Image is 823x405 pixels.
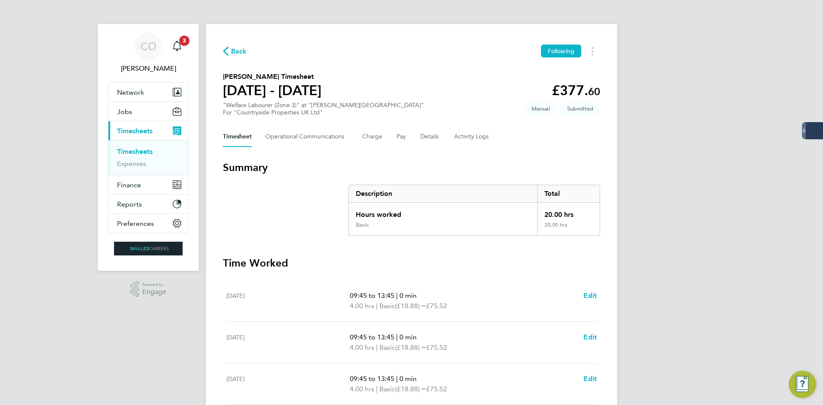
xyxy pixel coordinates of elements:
[350,291,394,300] span: 09:45 to 13:45
[396,126,407,147] button: Pay
[376,302,378,310] span: |
[583,291,597,300] span: Edit
[226,332,350,353] div: [DATE]
[117,219,154,228] span: Preferences
[399,333,417,341] span: 0 min
[348,185,600,236] div: Summary
[376,385,378,393] span: |
[117,127,153,135] span: Timesheets
[376,343,378,351] span: |
[362,126,383,147] button: Charge
[108,214,188,233] button: Preferences
[379,342,395,353] span: Basic
[350,333,394,341] span: 09:45 to 13:45
[130,281,167,297] a: Powered byEngage
[350,302,374,310] span: 4.00 hrs
[379,301,395,311] span: Basic
[226,374,350,394] div: [DATE]
[223,82,321,99] h1: [DATE] - [DATE]
[454,126,490,147] button: Activity Logs
[223,102,424,116] div: "Welfare Labourer (Zone 3)" at "[PERSON_NAME][GEOGRAPHIC_DATA]"
[789,371,816,398] button: Engage Resource Center
[525,102,557,116] span: This timesheet was manually created.
[349,185,537,202] div: Description
[396,291,398,300] span: |
[168,33,186,60] a: 3
[117,200,142,208] span: Reports
[108,140,188,175] div: Timesheets
[223,161,600,174] h3: Summary
[537,222,600,235] div: 20.00 hrs
[117,147,153,156] a: Timesheets
[117,181,141,189] span: Finance
[223,46,247,57] button: Back
[108,33,189,74] a: CO[PERSON_NAME]
[108,195,188,213] button: Reports
[395,302,426,310] span: (£18.88) =
[350,385,374,393] span: 4.00 hrs
[588,85,600,98] span: 60
[395,343,426,351] span: (£18.88) =
[231,46,247,57] span: Back
[541,45,581,57] button: Following
[396,375,398,383] span: |
[223,256,600,270] h3: Time Worked
[537,185,600,202] div: Total
[379,384,395,394] span: Basic
[396,333,398,341] span: |
[141,41,156,52] span: CO
[583,333,597,341] span: Edit
[98,24,199,271] nav: Main navigation
[108,83,188,102] button: Network
[117,88,144,96] span: Network
[114,242,183,255] img: skilledcareers-logo-retina.png
[537,203,600,222] div: 20.00 hrs
[349,203,537,222] div: Hours worked
[548,47,574,55] span: Following
[552,82,600,99] app-decimal: £377.
[426,302,447,310] span: £75.52
[583,332,597,342] a: Edit
[142,288,166,296] span: Engage
[583,291,597,301] a: Edit
[421,126,440,147] button: Details
[142,281,166,288] span: Powered by
[426,343,447,351] span: £75.52
[583,375,597,383] span: Edit
[560,102,600,116] span: This timesheet is Submitted.
[179,36,189,46] span: 3
[395,385,426,393] span: (£18.88) =
[108,121,188,140] button: Timesheets
[117,108,132,116] span: Jobs
[223,126,252,147] button: Timesheet
[108,63,189,74] span: Craig O'Donovan
[399,375,417,383] span: 0 min
[265,126,348,147] button: Operational Communications
[583,374,597,384] a: Edit
[356,222,369,228] div: Basic
[585,45,600,58] button: Timesheets Menu
[350,375,394,383] span: 09:45 to 13:45
[117,159,146,168] a: Expenses
[223,72,321,82] h2: [PERSON_NAME] Timesheet
[426,385,447,393] span: £75.52
[108,175,188,194] button: Finance
[108,242,189,255] a: Go to home page
[223,109,424,116] div: For "Countryside Properties UK Ltd"
[350,343,374,351] span: 4.00 hrs
[108,102,188,121] button: Jobs
[399,291,417,300] span: 0 min
[226,291,350,311] div: [DATE]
